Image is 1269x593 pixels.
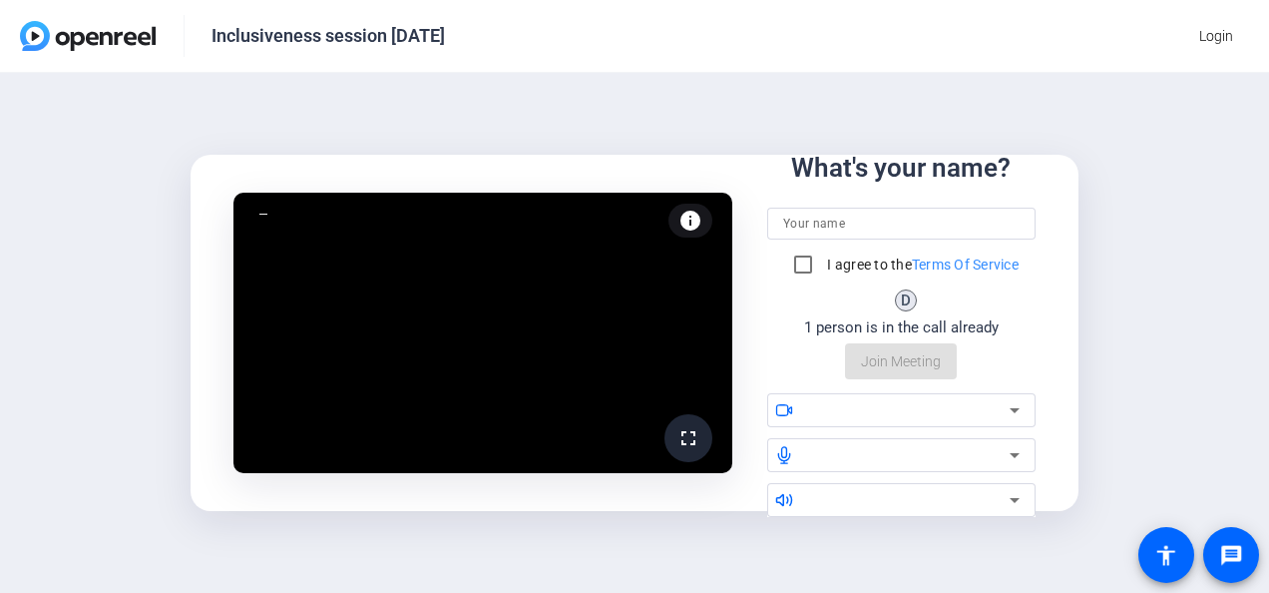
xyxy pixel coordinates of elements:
div: Inclusiveness session [DATE] [211,24,445,48]
mat-icon: accessibility [1154,543,1178,567]
span: Login [1199,26,1233,47]
input: Your name [783,212,1020,236]
div: 1 person is in the call already [804,316,999,339]
mat-icon: message [1219,543,1243,567]
mat-icon: info [678,209,702,233]
a: Terms Of Service [912,257,1019,273]
button: Login [1183,18,1249,54]
label: I agree to the [823,255,1019,275]
mat-icon: fullscreen [676,426,700,450]
img: OpenReel logo [20,21,156,51]
div: What's your name? [791,149,1011,188]
div: D [895,290,917,311]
